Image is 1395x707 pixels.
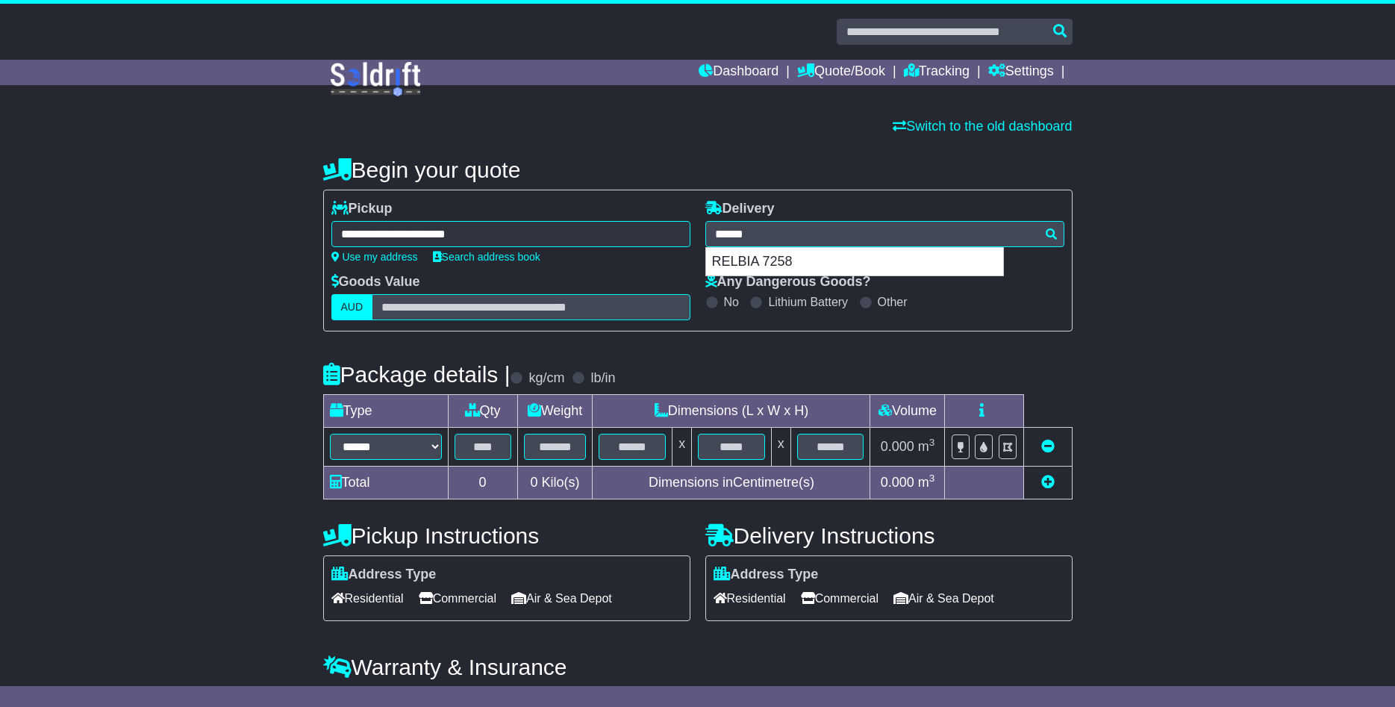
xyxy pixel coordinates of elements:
[593,467,870,499] td: Dimensions in Centimetre(s)
[419,587,496,610] span: Commercial
[530,475,537,490] span: 0
[511,587,612,610] span: Air & Sea Depot
[331,201,393,217] label: Pickup
[893,119,1072,134] a: Switch to the old dashboard
[448,395,517,428] td: Qty
[323,395,448,428] td: Type
[1041,475,1055,490] a: Add new item
[528,370,564,387] label: kg/cm
[323,158,1073,182] h4: Begin your quote
[771,428,790,467] td: x
[433,251,540,263] a: Search address book
[705,201,775,217] label: Delivery
[881,439,914,454] span: 0.000
[929,473,935,484] sup: 3
[714,587,786,610] span: Residential
[878,295,908,309] label: Other
[918,439,935,454] span: m
[768,295,848,309] label: Lithium Battery
[724,295,739,309] label: No
[797,60,885,85] a: Quote/Book
[801,587,878,610] span: Commercial
[705,274,871,290] label: Any Dangerous Goods?
[323,362,511,387] h4: Package details |
[881,475,914,490] span: 0.000
[672,428,692,467] td: x
[1041,439,1055,454] a: Remove this item
[705,221,1064,247] typeahead: Please provide city
[929,437,935,448] sup: 3
[714,567,819,583] label: Address Type
[448,467,517,499] td: 0
[699,60,778,85] a: Dashboard
[331,567,437,583] label: Address Type
[331,587,404,610] span: Residential
[323,523,690,548] h4: Pickup Instructions
[904,60,970,85] a: Tracking
[988,60,1054,85] a: Settings
[331,294,373,320] label: AUD
[918,475,935,490] span: m
[590,370,615,387] label: lb/in
[331,251,418,263] a: Use my address
[706,248,1003,276] div: RELBIA 7258
[893,587,994,610] span: Air & Sea Depot
[517,395,593,428] td: Weight
[323,467,448,499] td: Total
[331,274,420,290] label: Goods Value
[323,655,1073,679] h4: Warranty & Insurance
[870,395,945,428] td: Volume
[517,467,593,499] td: Kilo(s)
[705,523,1073,548] h4: Delivery Instructions
[593,395,870,428] td: Dimensions (L x W x H)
